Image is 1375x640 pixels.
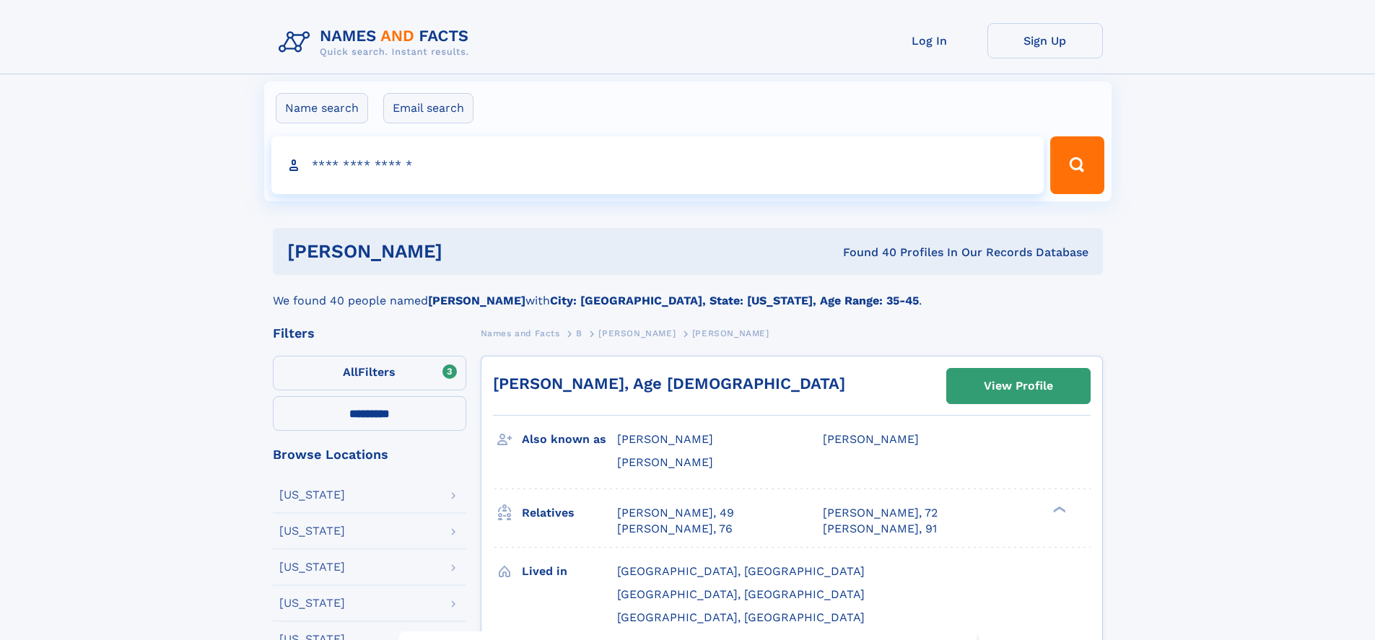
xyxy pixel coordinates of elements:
[522,501,617,525] h3: Relatives
[273,23,481,62] img: Logo Names and Facts
[947,369,1090,403] a: View Profile
[872,23,987,58] a: Log In
[576,328,582,338] span: B
[279,525,345,537] div: [US_STATE]
[481,324,560,342] a: Names and Facts
[984,369,1053,403] div: View Profile
[1049,504,1067,514] div: ❯
[1050,136,1104,194] button: Search Button
[279,489,345,501] div: [US_STATE]
[617,505,734,521] a: [PERSON_NAME], 49
[279,561,345,573] div: [US_STATE]
[276,93,368,123] label: Name search
[271,136,1044,194] input: search input
[428,294,525,307] b: [PERSON_NAME]
[279,597,345,609] div: [US_STATE]
[617,455,713,469] span: [PERSON_NAME]
[692,328,769,338] span: [PERSON_NAME]
[273,275,1103,310] div: We found 40 people named with .
[576,324,582,342] a: B
[598,328,676,338] span: [PERSON_NAME]
[617,521,733,537] a: [PERSON_NAME], 76
[823,521,937,537] a: [PERSON_NAME], 91
[550,294,919,307] b: City: [GEOGRAPHIC_DATA], State: [US_STATE], Age Range: 35-45
[273,356,466,390] label: Filters
[617,564,865,578] span: [GEOGRAPHIC_DATA], [GEOGRAPHIC_DATA]
[522,559,617,584] h3: Lived in
[287,242,643,260] h1: [PERSON_NAME]
[617,432,713,446] span: [PERSON_NAME]
[823,505,938,521] a: [PERSON_NAME], 72
[642,245,1088,260] div: Found 40 Profiles In Our Records Database
[617,610,865,624] span: [GEOGRAPHIC_DATA], [GEOGRAPHIC_DATA]
[617,587,865,601] span: [GEOGRAPHIC_DATA], [GEOGRAPHIC_DATA]
[273,448,466,461] div: Browse Locations
[598,324,676,342] a: [PERSON_NAME]
[522,427,617,452] h3: Also known as
[343,365,358,379] span: All
[273,327,466,340] div: Filters
[493,374,845,393] a: [PERSON_NAME], Age [DEMOGRAPHIC_DATA]
[987,23,1103,58] a: Sign Up
[823,432,919,446] span: [PERSON_NAME]
[383,93,473,123] label: Email search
